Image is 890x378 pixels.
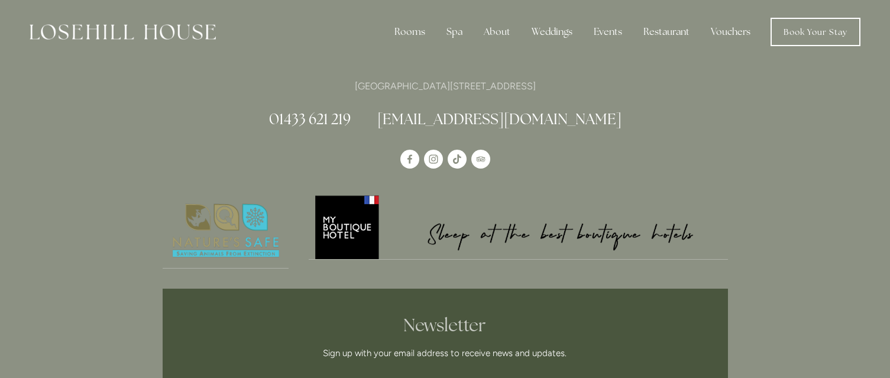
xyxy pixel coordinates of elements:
[30,24,216,40] img: Losehill House
[400,150,419,169] a: Losehill House Hotel & Spa
[227,315,664,336] h2: Newsletter
[377,109,622,128] a: [EMAIL_ADDRESS][DOMAIN_NAME]
[771,18,860,46] a: Book Your Stay
[163,193,289,268] img: Nature's Safe - Logo
[163,193,289,269] a: Nature's Safe - Logo
[269,109,351,128] a: 01433 621 219
[471,150,490,169] a: TripAdvisor
[634,20,699,44] div: Restaurant
[474,20,520,44] div: About
[424,150,443,169] a: Instagram
[584,20,632,44] div: Events
[522,20,582,44] div: Weddings
[309,193,728,260] a: My Boutique Hotel - Logo
[309,193,728,259] img: My Boutique Hotel - Logo
[701,20,760,44] a: Vouchers
[448,150,467,169] a: TikTok
[163,78,728,94] p: [GEOGRAPHIC_DATA][STREET_ADDRESS]
[227,346,664,360] p: Sign up with your email address to receive news and updates.
[437,20,472,44] div: Spa
[385,20,435,44] div: Rooms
